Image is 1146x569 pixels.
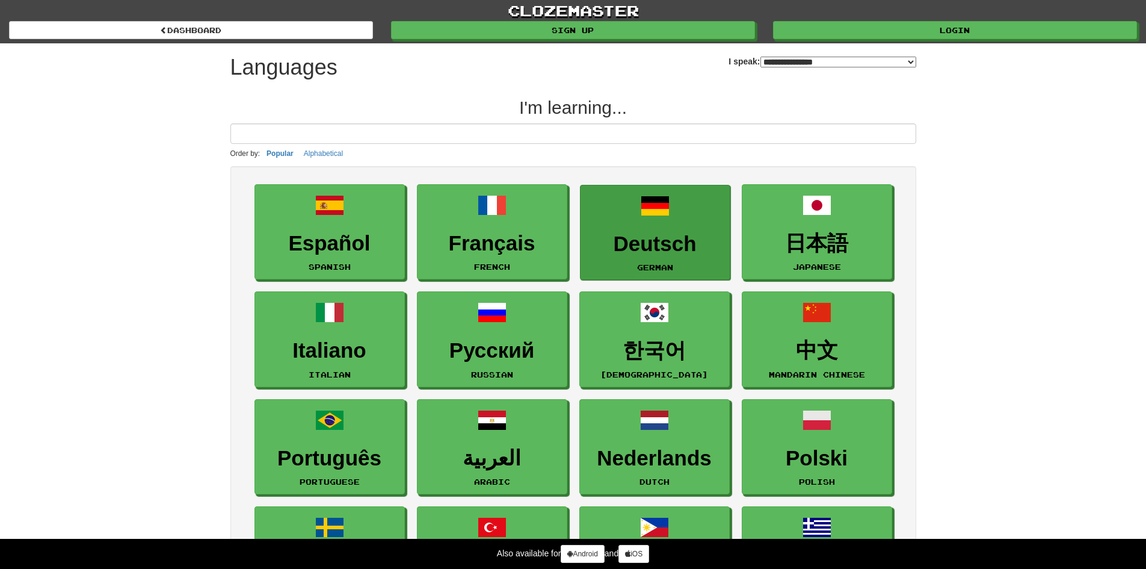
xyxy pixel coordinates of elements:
h3: Deutsch [587,232,724,256]
a: PortuguêsPortuguese [254,399,405,495]
a: 한국어[DEMOGRAPHIC_DATA] [579,291,730,387]
small: Polish [799,477,835,486]
h3: Español [261,232,398,255]
small: Arabic [474,477,510,486]
small: Mandarin Chinese [769,370,865,379]
small: Portuguese [300,477,360,486]
small: Russian [471,370,513,379]
small: Spanish [309,263,351,271]
h3: Polski [748,447,886,470]
a: Android [561,545,604,563]
button: Alphabetical [300,147,347,160]
select: I speak: [760,57,916,67]
h3: 한국어 [586,339,723,362]
h2: I'm learning... [230,98,916,117]
small: Dutch [639,477,670,486]
h3: Português [261,447,398,470]
a: DeutschGerman [580,185,730,281]
small: [DEMOGRAPHIC_DATA] [600,370,708,379]
small: Japanese [793,263,841,271]
a: العربيةArabic [417,399,567,495]
label: I speak: [729,55,916,67]
h3: 中文 [748,339,886,362]
h3: 日本語 [748,232,886,255]
h3: Русский [424,339,561,362]
a: PolskiPolish [742,399,892,495]
a: iOS [618,545,649,563]
small: Italian [309,370,351,379]
a: FrançaisFrench [417,184,567,280]
a: Sign up [391,21,755,39]
a: 日本語Japanese [742,184,892,280]
small: Order by: [230,149,260,158]
h1: Languages [230,55,337,79]
button: Popular [263,147,297,160]
a: NederlandsDutch [579,399,730,495]
h3: Italiano [261,339,398,362]
a: EspañolSpanish [254,184,405,280]
a: dashboard [9,21,373,39]
h3: العربية [424,447,561,470]
h3: Français [424,232,561,255]
a: РусскийRussian [417,291,567,387]
h3: Nederlands [586,447,723,470]
small: French [474,263,510,271]
a: 中文Mandarin Chinese [742,291,892,387]
a: Login [773,21,1137,39]
a: ItalianoItalian [254,291,405,387]
small: German [637,263,673,272]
